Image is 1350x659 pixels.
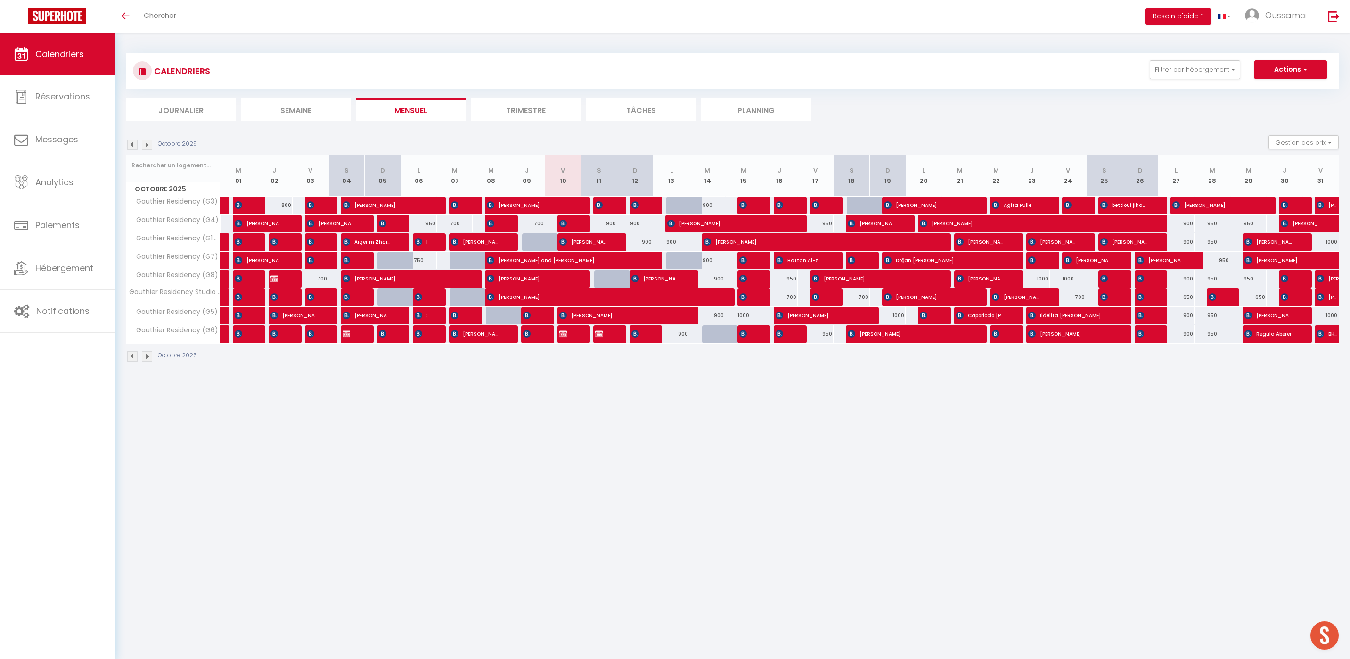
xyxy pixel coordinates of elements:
abbr: V [308,166,312,175]
span: [PERSON_NAME] Ste Gr management [1317,288,1338,306]
th: 11 [581,155,617,197]
th: 03 [293,155,329,197]
span: [PERSON_NAME] BOOKING [PERSON_NAME] [595,325,607,343]
span: [PERSON_NAME] [235,325,247,343]
span: [PERSON_NAME] [1137,306,1149,324]
span: Gauthier Residency (G10) [128,233,222,244]
span: [PERSON_NAME] Lyydia [559,233,608,251]
span: [PERSON_NAME] [270,233,283,251]
div: 950 [1195,307,1231,324]
h3: CALENDRIERS [152,60,210,82]
span: [PERSON_NAME] [307,288,319,306]
span: [PERSON_NAME] [956,270,1005,288]
abbr: V [1318,166,1323,175]
span: Regula Aberer [1244,325,1293,343]
th: 21 [942,155,978,197]
div: 900 [581,215,617,232]
span: [PERSON_NAME] [307,251,319,269]
div: 950 [1195,233,1231,251]
span: [PERSON_NAME] [559,306,680,324]
span: Chercher [144,10,176,20]
span: [PERSON_NAME] [595,196,607,214]
div: 900 [653,325,689,343]
span: [PERSON_NAME] [PERSON_NAME] [1100,233,1149,251]
span: [PERSON_NAME] [1137,288,1149,306]
a: [PERSON_NAME] Sbih [221,197,225,214]
span: [PERSON_NAME] [523,325,535,343]
span: YUTONG QI [307,233,319,251]
span: [PERSON_NAME] [920,214,1150,232]
div: 700 [761,288,798,306]
th: 24 [1050,155,1086,197]
span: [PERSON_NAME] [992,325,1004,343]
span: [PERSON_NAME] [343,270,464,288]
th: 20 [906,155,942,197]
span: Gauthier Residency (G7) [128,252,221,262]
span: [PERSON_NAME] [1028,251,1040,269]
span: [PERSON_NAME] [1281,288,1293,306]
th: 25 [1086,155,1122,197]
div: 950 [798,325,834,343]
span: [PERSON_NAME] [884,288,969,306]
span: [PERSON_NAME] [704,233,933,251]
th: 29 [1230,155,1267,197]
span: [PERSON_NAME] [343,251,355,269]
img: ... [1245,8,1259,23]
abbr: L [417,166,420,175]
div: 950 [1195,270,1231,288]
th: 23 [1014,155,1050,197]
abbr: S [597,166,601,175]
span: Gauthier Residency (G5) [128,307,220,317]
img: Super Booking [28,8,86,24]
div: 950 [1195,215,1231,232]
span: Med amine BAADID [415,233,427,251]
span: [PERSON_NAME] [451,233,499,251]
abbr: J [777,166,781,175]
th: 09 [509,155,545,197]
span: [PERSON_NAME] [451,325,499,343]
span: [PERSON_NAME] [1172,196,1257,214]
th: 07 [437,155,473,197]
div: 1000 [1302,233,1339,251]
a: [PERSON_NAME] [221,270,225,288]
span: [PERSON_NAME] [487,196,572,214]
a: [PERSON_NAME] [221,288,225,306]
button: Besoin d'aide ? [1145,8,1211,25]
div: 900 [689,307,726,324]
span: [PERSON_NAME] [776,306,860,324]
abbr: M [741,166,746,175]
span: Messages [35,133,78,145]
th: 31 [1302,155,1339,197]
th: 26 [1122,155,1159,197]
span: [PERSON_NAME] [1064,196,1076,214]
li: Tâches [586,98,696,121]
span: [PERSON_NAME] [739,288,752,306]
th: 06 [401,155,437,197]
span: bettioui jihane [1100,196,1149,214]
img: logout [1328,10,1340,22]
span: [PERSON_NAME] [PERSON_NAME] [1209,288,1221,306]
span: [PERSON_NAME] PARIS [739,270,752,288]
span: [PERSON_NAME] [379,325,391,343]
span: [PERSON_NAME] [235,251,283,269]
div: 1000 [1014,270,1050,288]
a: [PERSON_NAME] [221,252,225,270]
span: [PERSON_NAME] [776,196,788,214]
span: [PERSON_NAME] [1244,251,1309,269]
th: 16 [761,155,798,197]
span: Wafa Arjane [235,270,247,288]
span: [PERSON_NAME] [307,196,319,214]
th: 15 [725,155,761,197]
span: Oussama [1265,9,1306,21]
span: Octobre 2025 [126,182,220,196]
span: [PERSON_NAME] [739,196,752,214]
li: Trimestre [471,98,581,121]
span: [PERSON_NAME] [920,306,932,324]
th: 08 [473,155,509,197]
th: 28 [1195,155,1231,197]
th: 19 [870,155,906,197]
li: Semaine [241,98,351,121]
span: Ildelita [PERSON_NAME] [1028,306,1113,324]
span: [PERSON_NAME] [235,233,247,251]
span: [PERSON_NAME] [415,288,427,306]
